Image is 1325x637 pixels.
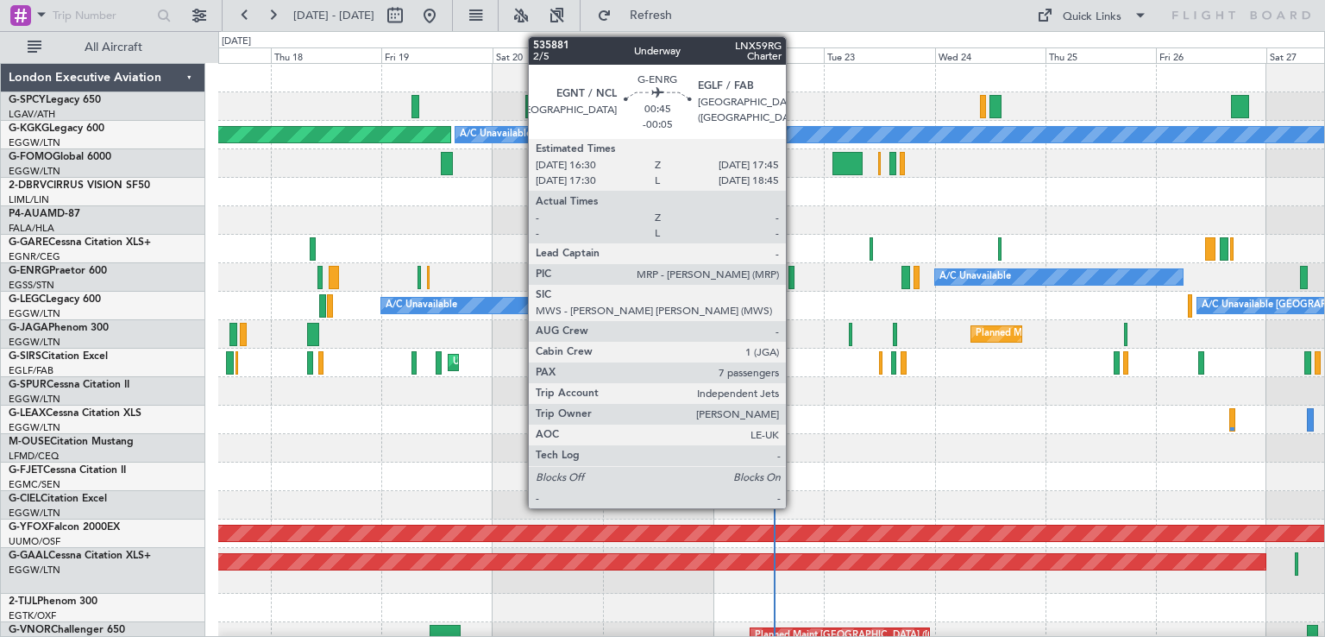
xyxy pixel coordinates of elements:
div: AOG Maint London ([GEOGRAPHIC_DATA]) [587,264,781,290]
a: G-GARECessna Citation XLS+ [9,237,151,248]
a: EGNR/CEG [9,250,60,263]
div: Sun 21 [603,47,713,63]
div: Planned Maint [GEOGRAPHIC_DATA] ([GEOGRAPHIC_DATA]) [976,321,1247,347]
div: Thu 25 [1046,47,1156,63]
span: G-SPCY [9,95,46,105]
div: Unplanned Maint [GEOGRAPHIC_DATA] ([GEOGRAPHIC_DATA]) [453,350,737,375]
span: G-KGKG [9,123,49,134]
span: G-FOMO [9,152,53,162]
div: Mon 22 [713,47,824,63]
div: [DATE] [222,35,251,49]
span: G-YFOX [9,522,48,533]
span: M-OUSE [9,437,50,447]
div: Sat 20 [493,47,603,63]
span: G-SPUR [9,380,47,390]
button: Refresh [589,2,693,29]
a: EGMC/SEN [9,478,60,491]
div: A/C Unavailable [386,293,457,318]
span: G-JAGA [9,323,48,333]
a: EGGW/LTN [9,393,60,406]
div: Fri 19 [381,47,492,63]
span: All Aircraft [45,41,182,54]
span: G-FJET [9,465,43,476]
div: Thu 18 [271,47,381,63]
a: EGTK/OXF [9,609,56,622]
a: G-LEAXCessna Citation XLS [9,408,141,419]
div: A/C Unavailable [GEOGRAPHIC_DATA] (Ataturk) [460,122,674,148]
a: UUMO/OSF [9,535,60,548]
a: EGGW/LTN [9,336,60,349]
a: G-GAALCessna Citation XLS+ [9,551,151,561]
a: EGGW/LTN [9,421,60,434]
a: G-ENRGPraetor 600 [9,266,107,276]
a: G-SIRSCitation Excel [9,351,108,362]
span: 2-DBRV [9,180,47,191]
a: EGGW/LTN [9,136,60,149]
a: EGLF/FAB [9,364,53,377]
span: P4-AUA [9,209,47,219]
button: All Aircraft [19,34,187,61]
a: 2-TIJLPhenom 300 [9,596,97,607]
div: Wed 24 [935,47,1046,63]
span: G-LEGC [9,294,46,305]
a: G-SPURCessna Citation II [9,380,129,390]
a: G-LEGCLegacy 600 [9,294,101,305]
a: EGSS/STN [9,279,54,292]
span: 2-TIJL [9,596,37,607]
div: Quick Links [1063,9,1121,26]
a: EGGW/LTN [9,507,60,520]
a: LIML/LIN [9,193,49,206]
span: G-SIRS [9,351,41,362]
span: Refresh [615,9,688,22]
span: [DATE] - [DATE] [293,8,374,23]
a: G-KGKGLegacy 600 [9,123,104,134]
a: P4-AUAMD-87 [9,209,80,219]
a: G-VNORChallenger 650 [9,625,125,635]
div: Tue 23 [824,47,934,63]
a: EGGW/LTN [9,307,60,320]
a: LFMD/CEQ [9,450,59,463]
span: G-ENRG [9,266,49,276]
span: G-VNOR [9,625,51,635]
span: G-CIEL [9,494,41,504]
a: G-FOMOGlobal 6000 [9,152,111,162]
div: Fri 26 [1156,47,1266,63]
a: EGGW/LTN [9,165,60,178]
span: G-GAAL [9,551,48,561]
a: FALA/HLA [9,222,54,235]
a: G-YFOXFalcon 2000EX [9,522,120,533]
a: 2-DBRVCIRRUS VISION SF50 [9,180,150,191]
a: M-OUSECitation Mustang [9,437,134,447]
a: G-SPCYLegacy 650 [9,95,101,105]
div: A/C Unavailable [939,264,1011,290]
a: LGAV/ATH [9,108,55,121]
input: Trip Number [53,3,152,28]
a: G-JAGAPhenom 300 [9,323,109,333]
span: G-LEAX [9,408,46,419]
a: G-FJETCessna Citation II [9,465,126,476]
a: EGGW/LTN [9,564,60,577]
span: G-GARE [9,237,48,248]
button: Quick Links [1028,2,1156,29]
a: G-CIELCitation Excel [9,494,107,504]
